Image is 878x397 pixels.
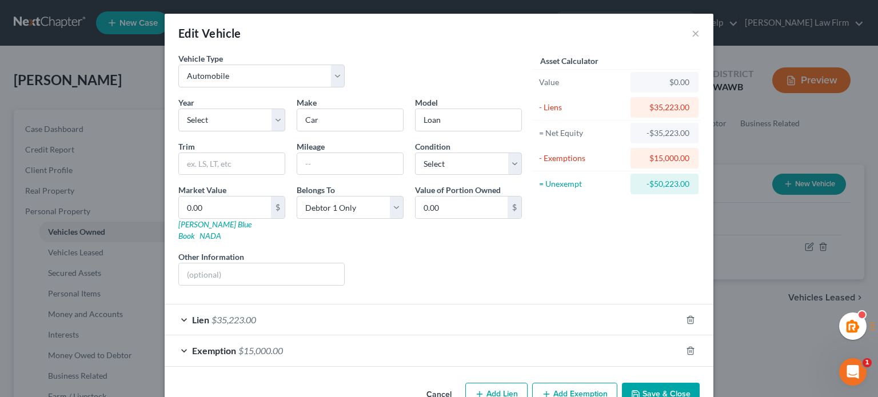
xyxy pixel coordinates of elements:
[211,314,256,325] span: $35,223.00
[178,141,195,153] label: Trim
[297,109,403,131] input: ex. Nissan
[415,141,450,153] label: Condition
[863,358,872,367] span: 1
[297,185,335,195] span: Belongs To
[179,263,344,285] input: (optional)
[640,102,689,113] div: $35,223.00
[297,153,403,175] input: --
[540,55,598,67] label: Asset Calculator
[178,219,252,240] a: [PERSON_NAME] Blue Book
[640,153,689,164] div: $15,000.00
[508,197,521,218] div: $
[839,358,867,386] iframe: Intercom live chat
[297,141,325,153] label: Mileage
[692,26,700,40] button: ×
[640,178,689,190] div: -$50,223.00
[178,251,244,263] label: Other Information
[539,77,625,88] div: Value
[178,53,223,65] label: Vehicle Type
[199,231,221,240] a: NADA
[192,345,236,356] span: Exemption
[539,127,625,139] div: = Net Equity
[640,127,689,139] div: -$35,223.00
[415,97,438,109] label: Model
[178,184,226,196] label: Market Value
[539,102,625,113] div: - Liens
[539,153,625,164] div: - Exemptions
[415,184,501,196] label: Value of Portion Owned
[539,178,625,190] div: = Unexempt
[640,77,689,88] div: $0.00
[271,197,285,218] div: $
[192,314,209,325] span: Lien
[238,345,283,356] span: $15,000.00
[179,197,271,218] input: 0.00
[416,109,521,131] input: ex. Altima
[297,98,317,107] span: Make
[178,97,194,109] label: Year
[179,153,285,175] input: ex. LS, LT, etc
[178,25,241,41] div: Edit Vehicle
[416,197,508,218] input: 0.00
